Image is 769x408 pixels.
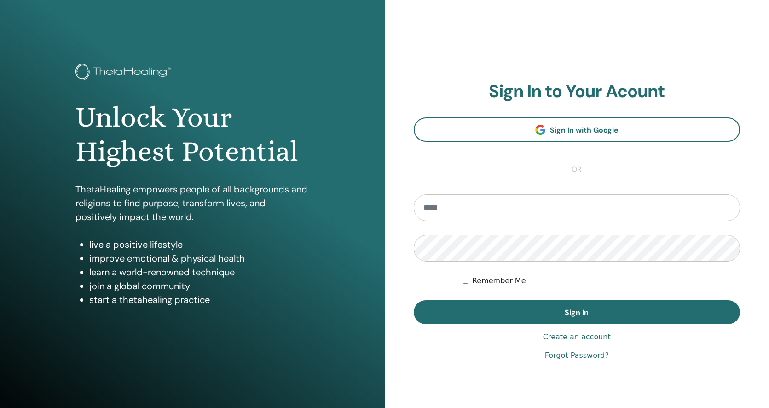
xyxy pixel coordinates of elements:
div: Keep me authenticated indefinitely or until I manually logout [463,275,740,286]
span: or [567,164,586,175]
span: Sign In [565,308,589,317]
button: Sign In [414,300,740,324]
p: ThetaHealing empowers people of all backgrounds and religions to find purpose, transform lives, a... [75,182,309,224]
h1: Unlock Your Highest Potential [75,100,309,169]
a: Create an account [543,332,611,343]
a: Sign In with Google [414,117,740,142]
li: join a global community [89,279,309,293]
label: Remember Me [472,275,526,286]
h2: Sign In to Your Acount [414,81,740,102]
li: live a positive lifestyle [89,238,309,251]
li: improve emotional & physical health [89,251,309,265]
li: start a thetahealing practice [89,293,309,307]
span: Sign In with Google [550,125,619,135]
li: learn a world-renowned technique [89,265,309,279]
a: Forgot Password? [545,350,609,361]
